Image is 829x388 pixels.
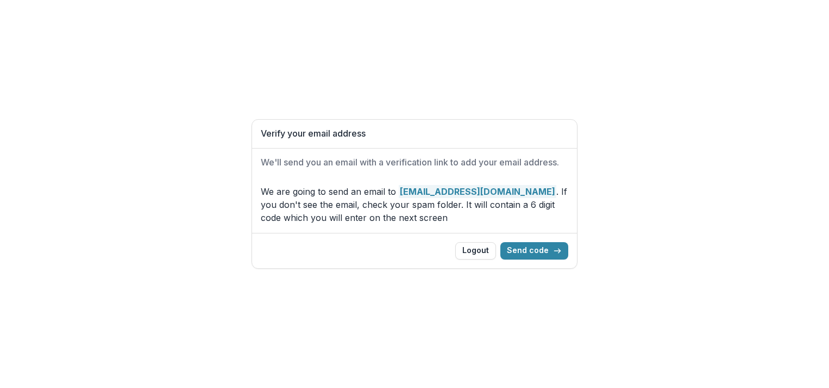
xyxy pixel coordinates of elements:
[455,242,496,260] button: Logout
[261,185,568,224] p: We are going to send an email to . If you don't see the email, check your spam folder. It will co...
[399,185,556,198] strong: [EMAIL_ADDRESS][DOMAIN_NAME]
[261,157,568,168] h2: We'll send you an email with a verification link to add your email address.
[261,128,568,139] h1: Verify your email address
[500,242,568,260] button: Send code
